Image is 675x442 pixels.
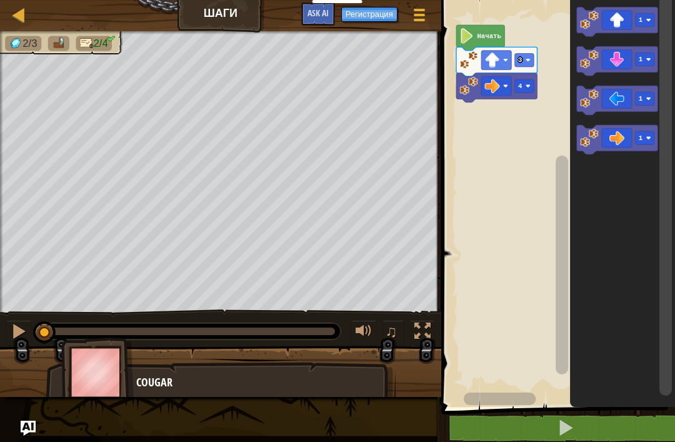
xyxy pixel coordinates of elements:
span: ♫ [385,322,397,341]
button: ♫ [382,320,404,346]
text: 3 [518,56,522,64]
div: Cougar [136,374,383,391]
span: 2/4 [93,38,107,49]
li: Соберите драгоценные камни. [5,36,41,51]
li: Только четыре строки кода [76,36,112,51]
text: 1 [638,56,642,63]
text: 1 [638,95,642,103]
text: 1 [638,134,642,142]
li: Иди к кресту [47,36,69,51]
text: Начать [477,33,501,40]
button: Регулировать громкость [351,320,376,346]
button: Ask AI [301,3,335,26]
button: ⌘ + P: Pause [6,320,31,346]
button: Ask AI [21,421,36,436]
text: 4 [518,83,522,90]
text: 1 [638,16,642,24]
button: Переключить полноэкранный режим [410,320,435,346]
span: 2/3 [22,38,37,49]
button: Показать меню игры [404,3,435,32]
img: thang_avatar_frame.png [61,338,134,407]
button: Регистрация [341,7,397,22]
span: Ask AI [307,7,329,19]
